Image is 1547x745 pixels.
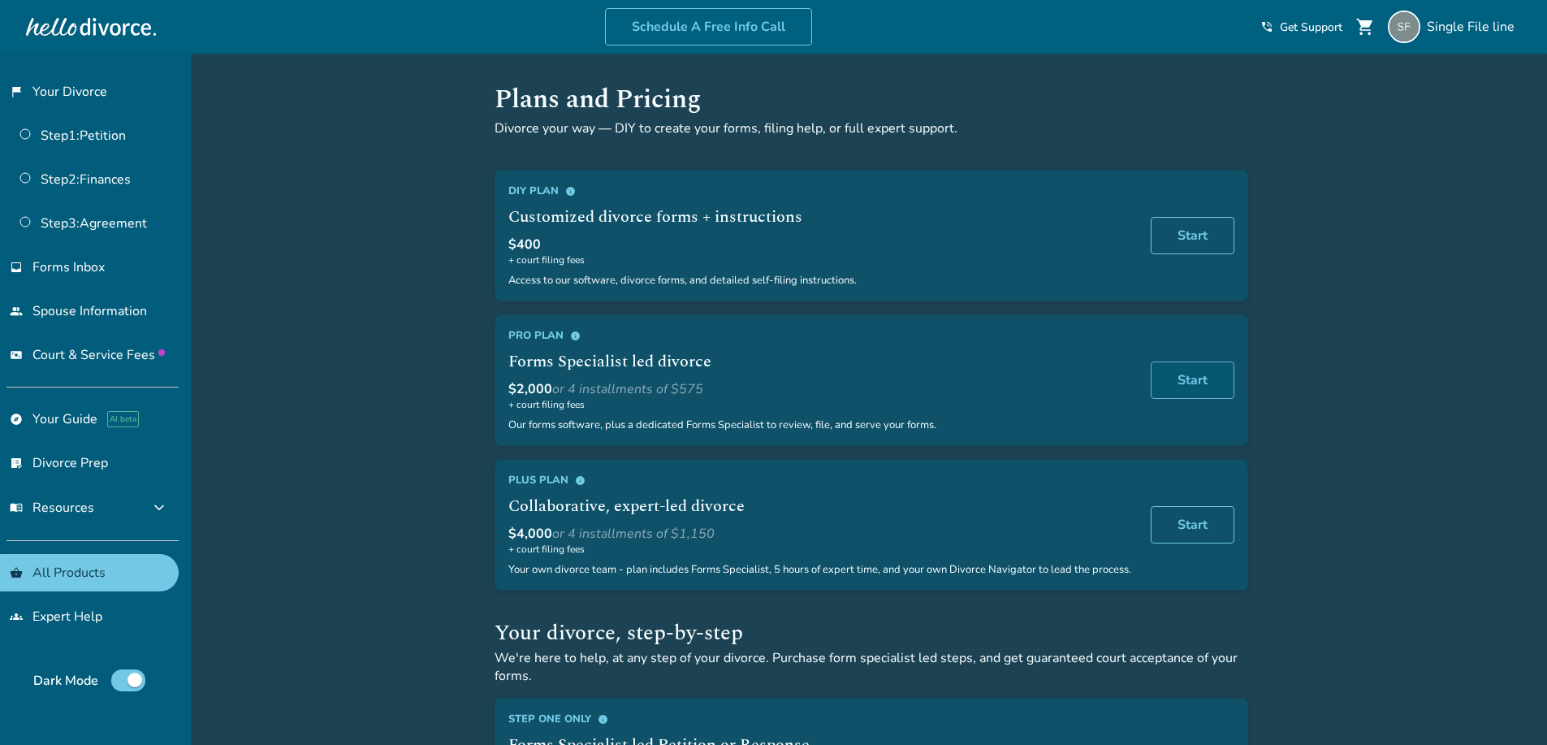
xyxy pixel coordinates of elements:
[33,672,98,690] span: Dark Mode
[508,205,1131,229] h2: Customized divorce forms + instructions
[10,261,23,274] span: inbox
[508,712,1131,726] div: Step One Only
[508,253,1131,266] span: + court filing fees
[508,473,1131,487] div: Plus Plan
[1280,19,1342,35] span: Get Support
[1388,11,1420,43] img: singlefileline@hellodivorce.com
[508,494,1131,518] h2: Collaborative, expert-led divorce
[575,475,586,486] span: info
[508,418,1131,432] p: Our forms software, plus a dedicated Forms Specialist to review, file, and serve your forms.
[32,346,165,364] span: Court & Service Fees
[10,610,23,623] span: groups
[508,398,1131,411] span: + court filing fees
[10,457,23,470] span: list_alt_check
[508,328,1131,343] div: Pro Plan
[605,8,812,45] a: Schedule A Free Info Call
[1427,18,1521,36] span: Single File line
[10,566,23,579] span: shopping_basket
[107,411,139,427] span: AI beta
[570,331,581,341] span: info
[508,236,541,253] span: $400
[508,525,552,543] span: $4,000
[495,80,1248,119] h1: Plans and Pricing
[1466,667,1547,745] iframe: Chat Widget
[508,543,1131,556] span: + court filing fees
[1260,19,1342,35] a: phone_in_talkGet Support
[508,380,552,398] span: $2,000
[10,85,23,98] span: flag_2
[10,501,23,514] span: menu_book
[508,562,1131,577] p: Your own divorce team - plan includes Forms Specialist, 5 hours of expert time, and your own Divo...
[1151,217,1234,254] a: Start
[598,714,608,725] span: info
[508,525,1131,543] div: or 4 installments of $1,150
[32,258,105,276] span: Forms Inbox
[1151,506,1234,544] a: Start
[10,305,23,318] span: people
[10,413,23,426] span: explore
[1355,17,1375,37] span: shopping_cart
[495,119,1248,137] p: Divorce your way — DIY to create your forms, filing help, or full expert support.
[508,349,1131,374] h2: Forms Specialist led divorce
[495,649,1248,685] p: We're here to help, at any step of your divorce. Purchase form specialist led steps, and get guar...
[10,349,23,362] span: universal_currency_alt
[1151,362,1234,399] a: Start
[495,617,1248,649] h2: Your divorce, step-by-step
[10,499,94,517] span: Resources
[565,186,576,197] span: info
[508,273,1131,288] p: Access to our software, divorce forms, and detailed self-filing instructions.
[149,498,169,518] span: expand_more
[508,380,1131,398] div: or 4 installments of $575
[1260,20,1273,33] span: phone_in_talk
[508,184,1131,198] div: DIY Plan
